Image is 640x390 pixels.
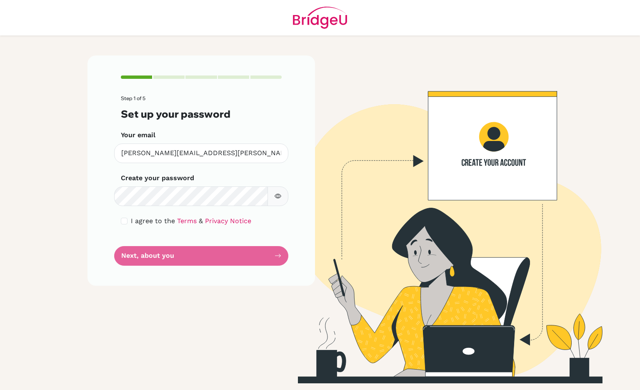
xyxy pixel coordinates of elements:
[177,217,197,225] a: Terms
[121,173,194,183] label: Create your password
[121,108,282,120] h3: Set up your password
[121,95,145,101] span: Step 1 of 5
[131,217,175,225] span: I agree to the
[114,143,288,163] input: Insert your email*
[205,217,251,225] a: Privacy Notice
[199,217,203,225] span: &
[121,130,155,140] label: Your email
